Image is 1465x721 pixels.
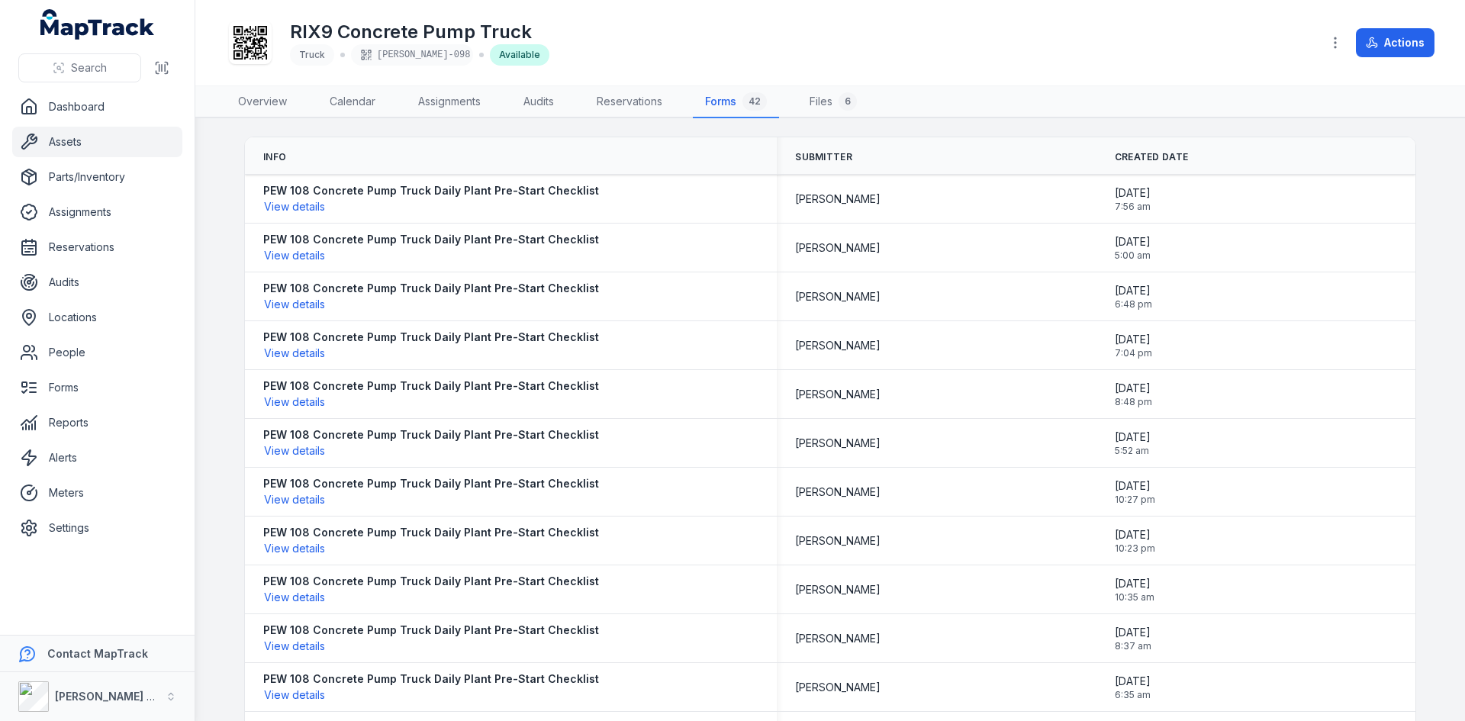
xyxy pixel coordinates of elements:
[12,232,182,262] a: Reservations
[1115,347,1152,359] span: 7:04 pm
[490,44,549,66] div: Available
[795,338,881,353] span: [PERSON_NAME]
[263,330,599,345] strong: PEW 108 Concrete Pump Truck Daily Plant Pre-Start Checklist
[1115,381,1152,408] time: 9/15/2025, 8:48:32 PM
[1115,430,1151,457] time: 9/12/2025, 5:52:30 AM
[1115,185,1151,213] time: 10/1/2025, 7:56:51 AM
[1115,396,1152,408] span: 8:48 pm
[1115,689,1151,701] span: 6:35 am
[263,638,326,655] button: View details
[1115,201,1151,213] span: 7:56 am
[290,20,549,44] h1: RIX9 Concrete Pump Truck
[795,387,881,402] span: [PERSON_NAME]
[226,86,299,118] a: Overview
[12,513,182,543] a: Settings
[263,183,599,198] strong: PEW 108 Concrete Pump Truck Daily Plant Pre-Start Checklist
[263,491,326,508] button: View details
[584,86,675,118] a: Reservations
[406,86,493,118] a: Assignments
[263,427,599,443] strong: PEW 108 Concrete Pump Truck Daily Plant Pre-Start Checklist
[1115,576,1154,604] time: 9/3/2025, 10:35:39 AM
[693,86,779,118] a: Forms42
[299,49,325,60] span: Truck
[263,232,599,247] strong: PEW 108 Concrete Pump Truck Daily Plant Pre-Start Checklist
[1356,28,1434,57] button: Actions
[1115,576,1154,591] span: [DATE]
[12,127,182,157] a: Assets
[12,372,182,403] a: Forms
[795,533,881,549] span: [PERSON_NAME]
[351,44,473,66] div: [PERSON_NAME]-098
[263,623,599,638] strong: PEW 108 Concrete Pump Truck Daily Plant Pre-Start Checklist
[795,240,881,256] span: [PERSON_NAME]
[263,671,599,687] strong: PEW 108 Concrete Pump Truck Daily Plant Pre-Start Checklist
[263,247,326,264] button: View details
[12,197,182,227] a: Assignments
[1115,332,1152,347] span: [DATE]
[18,53,141,82] button: Search
[1115,478,1155,494] span: [DATE]
[795,484,881,500] span: [PERSON_NAME]
[1115,445,1151,457] span: 5:52 am
[12,302,182,333] a: Locations
[263,378,599,394] strong: PEW 108 Concrete Pump Truck Daily Plant Pre-Start Checklist
[1115,234,1151,249] span: [DATE]
[1115,527,1155,555] time: 9/7/2025, 10:23:33 PM
[263,281,599,296] strong: PEW 108 Concrete Pump Truck Daily Plant Pre-Start Checklist
[1115,591,1154,604] span: 10:35 am
[1115,283,1152,311] time: 9/23/2025, 6:48:29 PM
[263,443,326,459] button: View details
[797,86,869,118] a: Files6
[71,60,107,76] span: Search
[1115,527,1155,542] span: [DATE]
[263,574,599,589] strong: PEW 108 Concrete Pump Truck Daily Plant Pre-Start Checklist
[12,92,182,122] a: Dashboard
[1115,542,1155,555] span: 10:23 pm
[1115,381,1152,396] span: [DATE]
[795,436,881,451] span: [PERSON_NAME]
[1115,234,1151,262] time: 9/30/2025, 5:00:44 AM
[263,687,326,703] button: View details
[40,9,155,40] a: MapTrack
[263,476,599,491] strong: PEW 108 Concrete Pump Truck Daily Plant Pre-Start Checklist
[263,151,286,163] span: Info
[1115,674,1151,701] time: 8/13/2025, 6:35:25 AM
[263,589,326,606] button: View details
[742,92,767,111] div: 42
[12,267,182,298] a: Audits
[795,151,852,163] span: Submitter
[795,582,881,597] span: [PERSON_NAME]
[47,647,148,660] strong: Contact MapTrack
[12,337,182,368] a: People
[839,92,857,111] div: 6
[1115,332,1152,359] time: 9/22/2025, 7:04:53 PM
[263,345,326,362] button: View details
[1115,283,1152,298] span: [DATE]
[1115,298,1152,311] span: 6:48 pm
[1115,151,1189,163] span: Created Date
[12,407,182,438] a: Reports
[55,690,180,703] strong: [PERSON_NAME] Group
[12,443,182,473] a: Alerts
[263,394,326,410] button: View details
[263,296,326,313] button: View details
[263,198,326,215] button: View details
[1115,478,1155,506] time: 9/8/2025, 10:27:17 PM
[1115,430,1151,445] span: [DATE]
[1115,625,1151,652] time: 8/22/2025, 8:37:57 AM
[1115,185,1151,201] span: [DATE]
[1115,249,1151,262] span: 5:00 am
[317,86,388,118] a: Calendar
[1115,625,1151,640] span: [DATE]
[795,680,881,695] span: [PERSON_NAME]
[263,525,599,540] strong: PEW 108 Concrete Pump Truck Daily Plant Pre-Start Checklist
[795,289,881,304] span: [PERSON_NAME]
[12,478,182,508] a: Meters
[1115,674,1151,689] span: [DATE]
[795,631,881,646] span: [PERSON_NAME]
[511,86,566,118] a: Audits
[1115,640,1151,652] span: 8:37 am
[795,192,881,207] span: [PERSON_NAME]
[263,540,326,557] button: View details
[1115,494,1155,506] span: 10:27 pm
